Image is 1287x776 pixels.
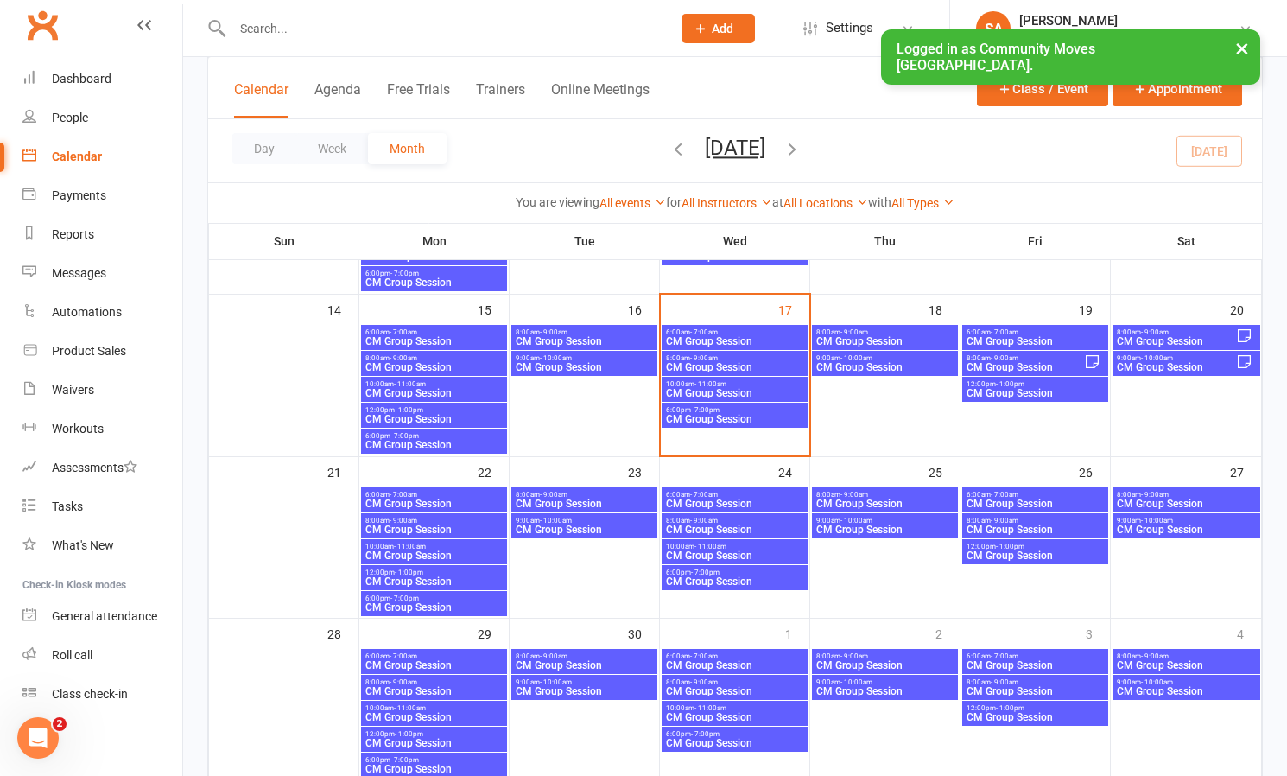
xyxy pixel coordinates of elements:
[365,730,504,738] span: 12:00pm
[395,730,423,738] span: - 1:00pm
[665,686,804,696] span: CM Group Session
[966,354,1084,362] span: 8:00am
[1079,457,1110,486] div: 26
[395,569,423,576] span: - 1:00pm
[540,652,567,660] span: - 9:00am
[705,136,765,160] button: [DATE]
[314,81,361,118] button: Agenda
[665,362,804,372] span: CM Group Session
[991,517,1018,525] span: - 9:00am
[815,652,954,660] span: 8:00am
[815,491,954,499] span: 8:00am
[1019,13,1239,29] div: [PERSON_NAME]
[390,517,417,525] span: - 9:00am
[515,525,654,535] span: CM Group Session
[515,499,654,509] span: CM Group Session
[966,380,1105,388] span: 12:00pm
[690,652,718,660] span: - 7:00am
[52,188,106,202] div: Payments
[694,380,726,388] span: - 11:00am
[778,457,809,486] div: 24
[478,295,509,323] div: 15
[694,704,726,712] span: - 11:00am
[966,712,1105,722] span: CM Group Session
[540,354,572,362] span: - 10:00am
[826,9,873,48] span: Settings
[996,380,1024,388] span: - 1:00pm
[365,756,504,764] span: 6:00pm
[810,223,960,259] th: Thu
[390,432,419,440] span: - 7:00pm
[365,491,504,499] span: 6:00am
[52,149,102,163] div: Calendar
[52,499,83,513] div: Tasks
[966,362,1084,372] span: CM Group Session
[327,619,358,647] div: 28
[22,176,182,215] a: Payments
[815,517,954,525] span: 9:00am
[365,602,504,613] span: CM Group Session
[785,619,809,647] div: 1
[365,569,504,576] span: 12:00pm
[1116,652,1257,660] span: 8:00am
[690,491,718,499] span: - 7:00am
[365,440,504,450] span: CM Group Session
[390,491,417,499] span: - 7:00am
[22,215,182,254] a: Reports
[1086,619,1110,647] div: 3
[1116,336,1236,347] span: CM Group Session
[365,432,504,440] span: 6:00pm
[660,223,810,259] th: Wed
[996,704,1024,712] span: - 1:00pm
[327,295,358,323] div: 14
[22,371,182,410] a: Waivers
[712,22,733,35] span: Add
[390,270,419,277] span: - 7:00pm
[665,712,804,722] span: CM Group Session
[52,227,94,241] div: Reports
[665,414,804,424] span: CM Group Session
[365,388,504,398] span: CM Group Session
[690,354,718,362] span: - 9:00am
[929,295,960,323] div: 18
[991,328,1018,336] span: - 7:00am
[966,491,1105,499] span: 6:00am
[515,652,654,660] span: 8:00am
[52,383,94,397] div: Waivers
[365,499,504,509] span: CM Group Session
[991,491,1018,499] span: - 7:00am
[783,196,868,210] a: All Locations
[966,660,1105,671] span: CM Group Session
[515,491,654,499] span: 8:00am
[515,517,654,525] span: 9:00am
[365,354,504,362] span: 8:00am
[665,660,804,671] span: CM Group Session
[991,652,1018,660] span: - 7:00am
[1230,295,1261,323] div: 20
[390,354,417,362] span: - 9:00am
[1116,328,1236,336] span: 8:00am
[551,81,650,118] button: Online Meetings
[665,576,804,587] span: CM Group Session
[365,550,504,561] span: CM Group Session
[840,328,868,336] span: - 9:00am
[365,543,504,550] span: 10:00am
[691,730,720,738] span: - 7:00pm
[840,491,868,499] span: - 9:00am
[1141,652,1169,660] span: - 9:00am
[390,756,419,764] span: - 7:00pm
[22,675,182,714] a: Class kiosk mode
[1141,328,1169,336] span: - 9:00am
[599,196,666,210] a: All events
[22,332,182,371] a: Product Sales
[1116,678,1257,686] span: 9:00am
[1141,491,1169,499] span: - 9:00am
[365,652,504,660] span: 6:00am
[694,543,726,550] span: - 11:00am
[665,491,804,499] span: 6:00am
[840,354,872,362] span: - 10:00am
[52,648,92,662] div: Roll call
[394,704,426,712] span: - 11:00am
[628,295,659,323] div: 16
[365,251,504,262] span: CM Group Session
